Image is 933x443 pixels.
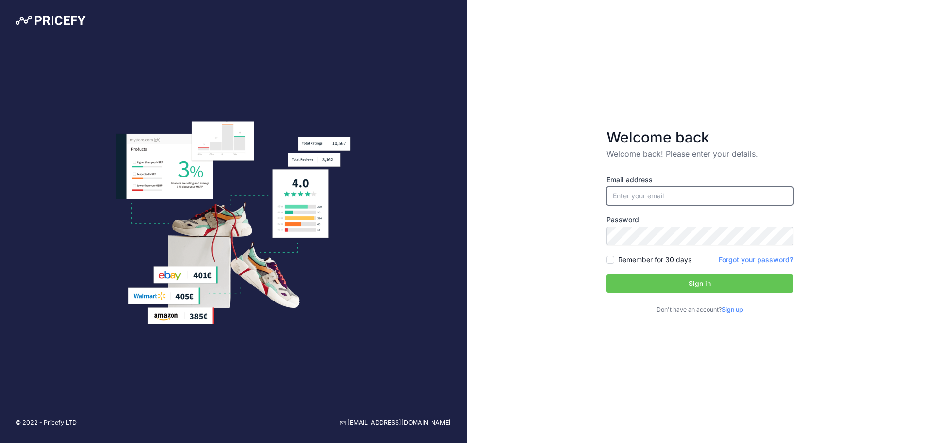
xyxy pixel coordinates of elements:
[618,255,691,265] label: Remember for 30 days
[606,187,793,205] input: Enter your email
[606,215,793,225] label: Password
[606,128,793,146] h3: Welcome back
[606,274,793,293] button: Sign in
[606,148,793,159] p: Welcome back! Please enter your details.
[16,16,86,25] img: Pricefy
[606,175,793,185] label: Email address
[719,255,793,264] a: Forgot your password?
[340,418,451,427] a: [EMAIL_ADDRESS][DOMAIN_NAME]
[722,306,743,313] a: Sign up
[606,305,793,315] p: Don't have an account?
[16,418,77,427] p: © 2022 - Pricefy LTD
